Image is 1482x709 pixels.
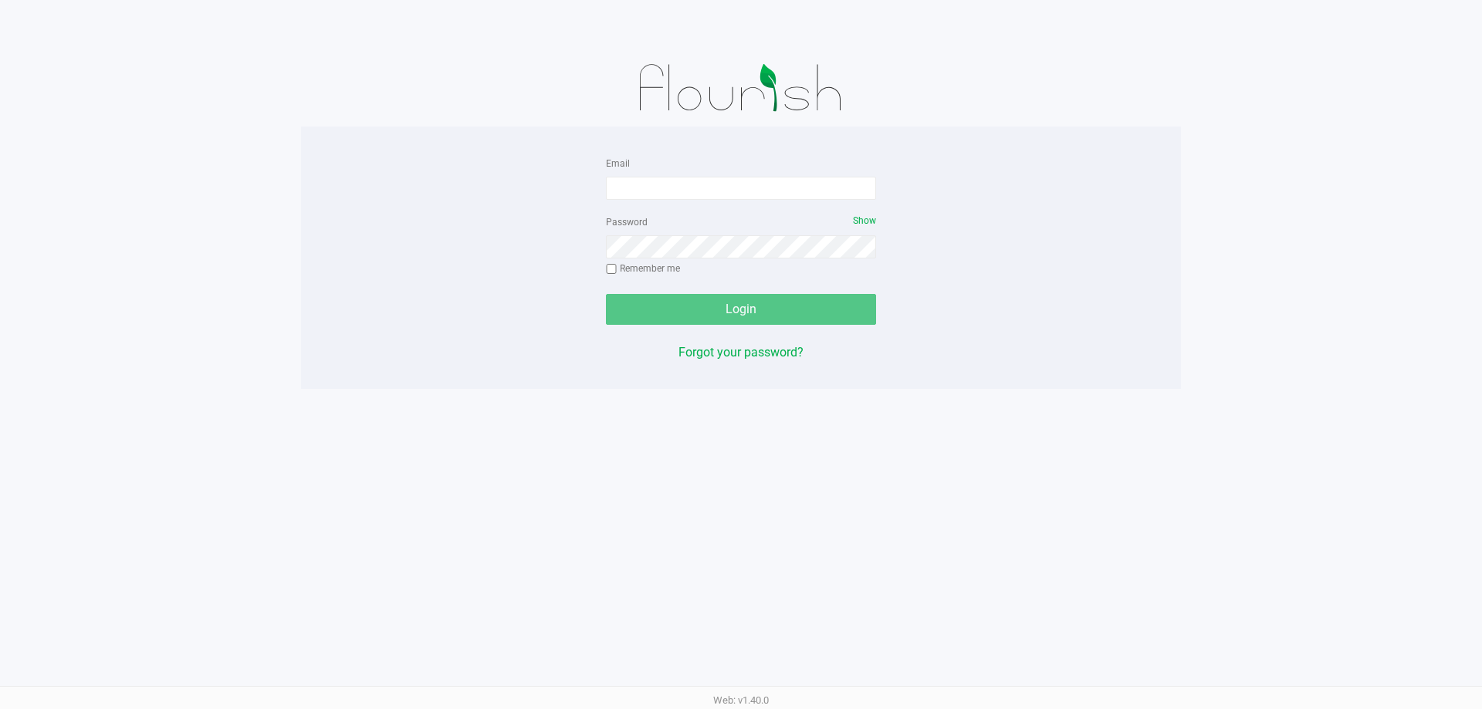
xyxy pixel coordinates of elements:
span: Show [853,215,876,226]
label: Password [606,215,648,229]
label: Email [606,157,630,170]
span: Web: v1.40.0 [713,694,769,706]
label: Remember me [606,262,680,275]
button: Forgot your password? [678,343,804,362]
input: Remember me [606,264,617,275]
